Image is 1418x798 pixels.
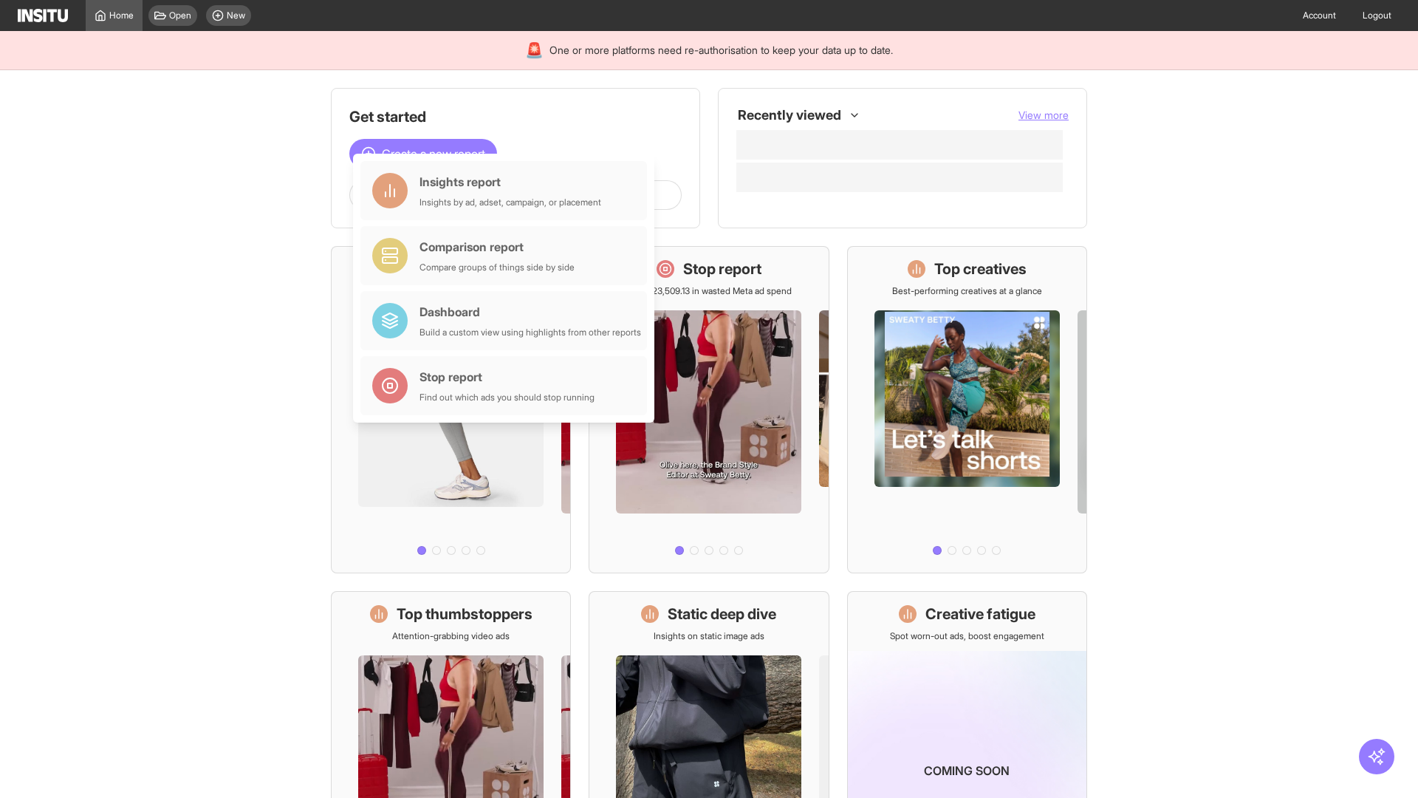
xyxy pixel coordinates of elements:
[654,630,764,642] p: Insights on static image ads
[392,630,510,642] p: Attention-grabbing video ads
[349,106,682,127] h1: Get started
[419,327,641,338] div: Build a custom view using highlights from other reports
[331,246,571,573] a: What's live nowSee all active ads instantly
[227,10,245,21] span: New
[525,40,544,61] div: 🚨
[683,259,761,279] h1: Stop report
[892,285,1042,297] p: Best-performing creatives at a glance
[419,262,575,273] div: Compare groups of things side by side
[169,10,191,21] span: Open
[549,43,893,58] span: One or more platforms need re-authorisation to keep your data up to date.
[382,145,485,163] span: Create a new report
[419,238,575,256] div: Comparison report
[626,285,792,297] p: Save £23,509.13 in wasted Meta ad spend
[589,246,829,573] a: Stop reportSave £23,509.13 in wasted Meta ad spend
[847,246,1087,573] a: Top creativesBest-performing creatives at a glance
[668,604,776,624] h1: Static deep dive
[419,197,601,208] div: Insights by ad, adset, campaign, or placement
[349,139,497,168] button: Create a new report
[397,604,532,624] h1: Top thumbstoppers
[1018,109,1069,121] span: View more
[419,368,595,386] div: Stop report
[18,9,68,22] img: Logo
[419,392,595,403] div: Find out which ads you should stop running
[419,303,641,321] div: Dashboard
[109,10,134,21] span: Home
[419,173,601,191] div: Insights report
[1018,108,1069,123] button: View more
[934,259,1027,279] h1: Top creatives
